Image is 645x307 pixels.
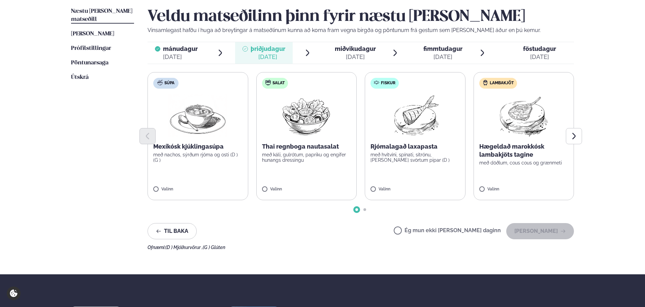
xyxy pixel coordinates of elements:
div: [DATE] [163,53,198,61]
h2: Veldu matseðilinn þinn fyrir næstu [PERSON_NAME] [148,7,574,26]
span: þriðjudagur [251,45,285,52]
span: föstudagur [523,45,556,52]
span: Næstu [PERSON_NAME] matseðill [71,8,132,22]
span: Pöntunarsaga [71,60,108,66]
button: Next slide [566,128,582,144]
a: Útskrá [71,73,89,82]
p: með káli, gulrótum, papriku og engifer hunangs dressingu [262,152,351,163]
span: Lambakjöt [490,81,514,86]
img: Soup.png [168,94,227,137]
span: Útskrá [71,74,89,80]
div: [DATE] [251,53,285,61]
span: mánudagur [163,45,198,52]
img: salad.svg [265,80,271,85]
img: Salad.png [277,94,336,137]
a: Næstu [PERSON_NAME] matseðill [71,7,134,24]
a: Cookie settings [7,286,21,300]
p: með hvítvíni, spínati, sítrónu, [PERSON_NAME] svörtum pipar (D ) [370,152,460,163]
img: Lamb-Meat.png [494,94,553,137]
div: [DATE] [423,53,462,61]
span: Súpa [164,81,174,86]
p: Rjómalagað laxapasta [370,143,460,151]
a: Pöntunarsaga [71,59,108,67]
div: [DATE] [523,53,556,61]
p: Mexíkósk kjúklingasúpa [153,143,243,151]
span: (D ) Mjólkurvörur , [165,245,203,250]
span: Go to slide 1 [355,208,358,211]
div: Ofnæmi: [148,245,574,250]
button: [PERSON_NAME] [506,223,574,239]
img: soup.svg [157,80,163,85]
span: Fiskur [381,81,395,86]
span: [PERSON_NAME] [71,31,114,37]
a: [PERSON_NAME] [71,30,114,38]
span: (G ) Glúten [203,245,225,250]
button: Previous slide [139,128,156,144]
img: Lamb.svg [483,80,488,85]
img: fish.svg [374,80,379,85]
div: [DATE] [335,53,376,61]
p: Thai regnboga nautasalat [262,143,351,151]
p: Hægeldað marokkósk lambakjöts tagine [479,143,569,159]
a: Prófílstillingar [71,44,111,53]
img: Fish.png [385,94,445,137]
span: miðvikudagur [335,45,376,52]
p: Vinsamlegast hafðu í huga að breytingar á matseðlinum kunna að koma fram vegna birgða og pöntunum... [148,26,574,34]
span: Prófílstillingar [71,45,111,51]
p: með döðlum, cous cous og grænmeti [479,160,569,165]
span: Salat [272,81,285,86]
span: Go to slide 2 [363,208,366,211]
span: fimmtudagur [423,45,462,52]
p: með nachos, sýrðum rjóma og osti (D ) (G ) [153,152,243,163]
button: Til baka [148,223,197,239]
